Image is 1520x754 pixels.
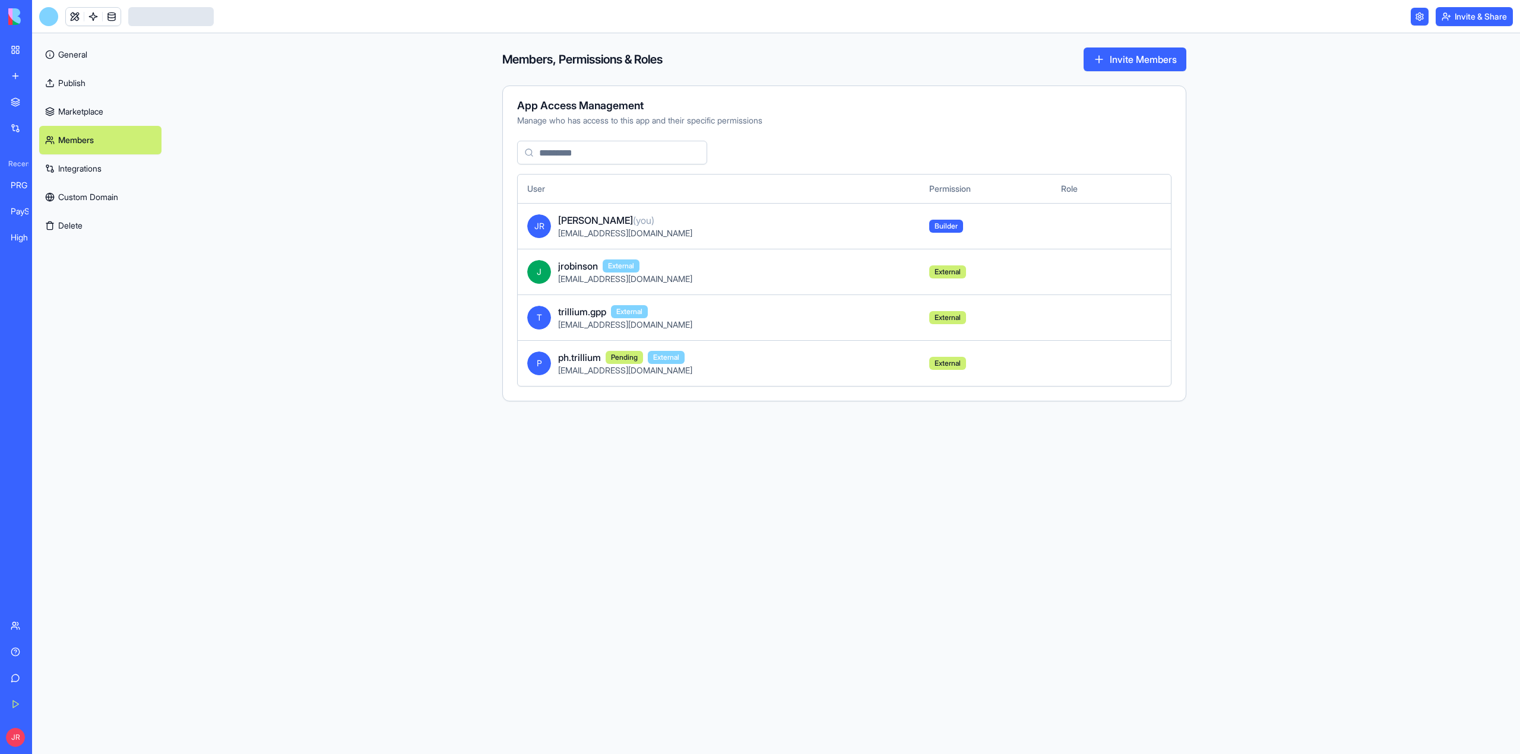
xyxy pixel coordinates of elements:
[1436,7,1513,26] button: Invite & Share
[611,305,648,318] span: External
[39,211,161,240] button: Delete
[11,232,44,243] div: HighLevel Contact Extractor
[558,259,598,273] span: jrobinson
[39,97,161,126] a: Marketplace
[606,351,643,364] span: Pending
[4,199,51,223] a: PayScore
[929,265,966,278] span: External
[517,115,1171,126] div: Manage who has access to this app and their specific permissions
[502,51,663,68] h4: Members, Permissions & Roles
[558,350,601,365] span: ph.trillium
[920,175,1052,203] th: Permission
[4,159,28,169] span: Recent
[527,306,551,330] span: T
[527,214,551,238] span: JR
[39,154,161,183] a: Integrations
[11,205,44,217] div: PayScore
[648,351,685,364] span: External
[527,260,551,284] span: J
[929,357,966,370] span: External
[633,214,654,226] span: (you)
[558,305,606,319] span: trillium.gpp
[558,365,692,375] span: [EMAIL_ADDRESS][DOMAIN_NAME]
[11,179,44,191] div: PRG Educational Substitute Management
[39,69,161,97] a: Publish
[558,319,692,330] span: [EMAIL_ADDRESS][DOMAIN_NAME]
[1084,47,1186,71] button: Invite Members
[518,175,920,203] th: User
[39,40,161,69] a: General
[4,226,51,249] a: HighLevel Contact Extractor
[527,351,551,375] span: P
[517,100,1171,111] div: App Access Management
[1052,175,1129,203] th: Role
[558,213,654,227] span: [PERSON_NAME]
[4,173,51,197] a: PRG Educational Substitute Management
[39,183,161,211] a: Custom Domain
[603,259,639,273] span: External
[6,728,25,747] span: JR
[929,220,963,233] span: Builder
[929,311,966,324] span: External
[558,274,692,284] span: [EMAIL_ADDRESS][DOMAIN_NAME]
[558,228,692,238] span: [EMAIL_ADDRESS][DOMAIN_NAME]
[8,8,82,25] img: logo
[39,126,161,154] a: Members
